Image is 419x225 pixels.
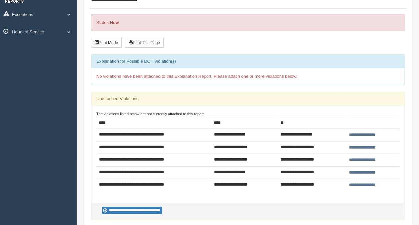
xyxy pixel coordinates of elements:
[96,74,297,79] span: No violations have been attached to this Explanation Report. Please attach one or more violations...
[91,92,404,105] div: Unattached Violations
[96,112,205,116] small: The violations listed below are not currently attached to this report:
[91,38,122,48] button: Print Mode
[125,38,164,48] button: Print This Page
[91,55,404,68] div: Explanation for Possible DOT Violation(s)
[110,20,119,25] strong: New
[91,14,405,31] div: Status:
